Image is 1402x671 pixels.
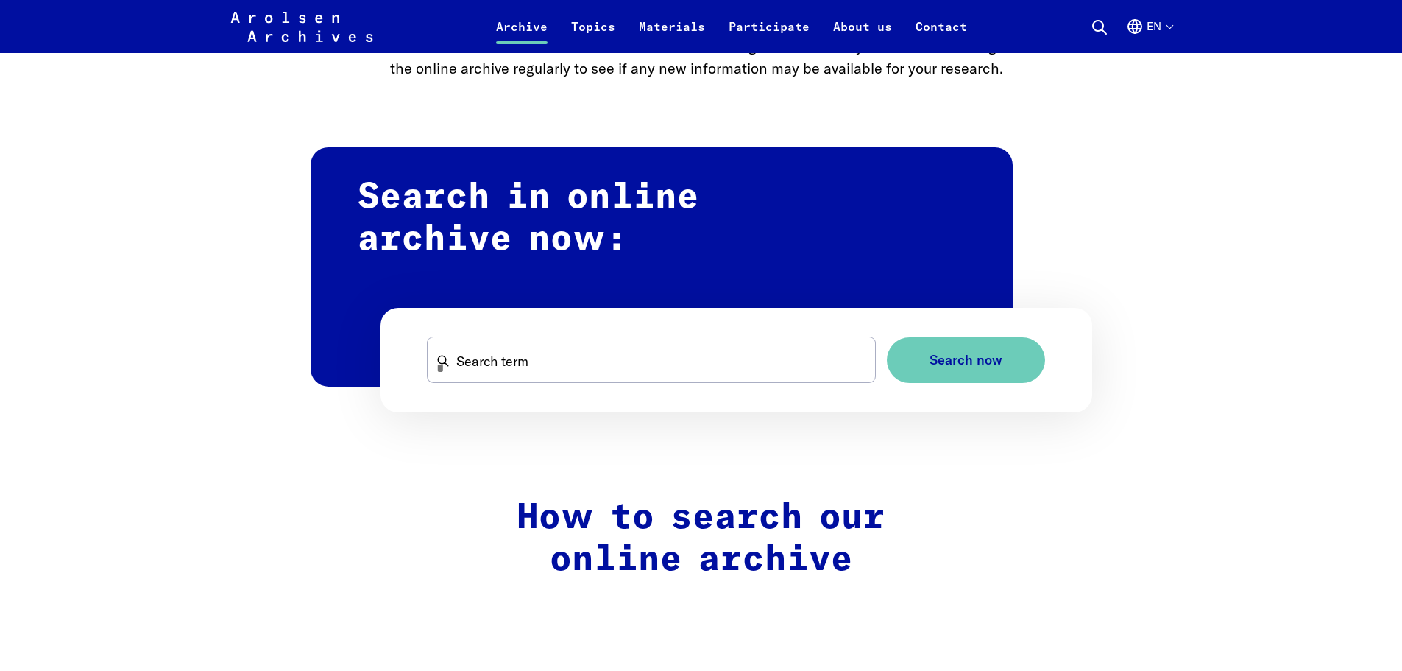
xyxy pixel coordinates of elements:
a: Topics [559,18,627,53]
h2: Search in online archive now: [311,147,1013,386]
span: Search now [930,353,1002,368]
button: Search now [887,337,1045,384]
button: English, language selection [1126,18,1172,53]
a: Materials [627,18,717,53]
h2: How to search our online archive [390,497,1013,582]
a: Contact [904,18,979,53]
a: Archive [484,18,559,53]
a: Participate [717,18,821,53]
nav: Primary [484,9,979,44]
a: About us [821,18,904,53]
